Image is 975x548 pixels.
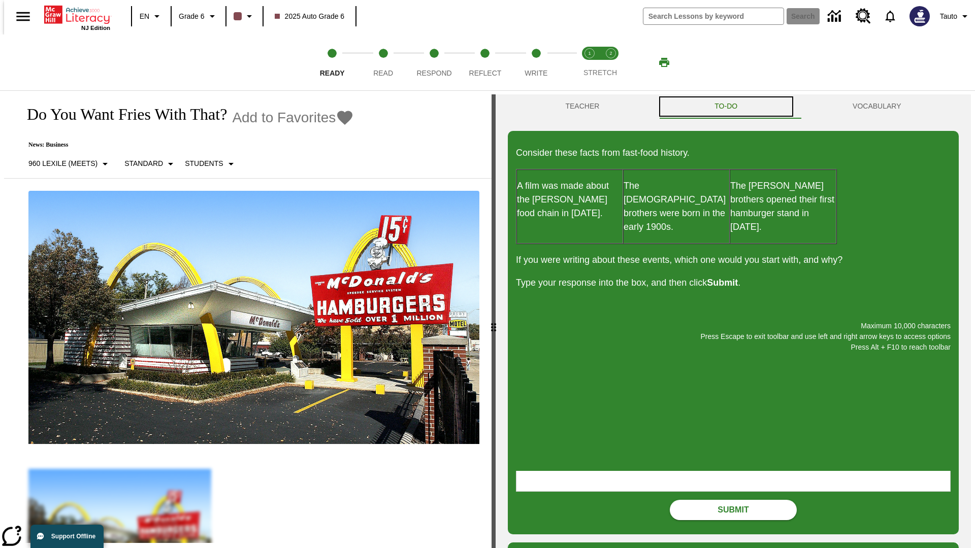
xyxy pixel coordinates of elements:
[320,69,345,77] span: Ready
[940,11,957,22] span: Tauto
[516,331,951,342] p: Press Escape to exit toolbar and use left and right arrow keys to access options
[648,53,680,72] button: Print
[657,94,795,119] button: TO-DO
[181,155,241,173] button: Select Student
[16,105,227,124] h1: Do You Want Fries With That?
[508,94,959,119] div: Instructional Panel Tabs
[516,253,951,267] p: If you were writing about these events, which one would you start with, and why?
[232,109,354,126] button: Add to Favorites - Do You Want Fries With That?
[730,179,836,234] p: The [PERSON_NAME] brothers opened their first hamburger stand in [DATE].
[405,35,464,90] button: Respond step 3 of 5
[4,94,492,543] div: reading
[588,51,591,56] text: 1
[469,69,502,77] span: Reflect
[903,3,936,29] button: Select a new avatar
[517,179,623,220] p: A film was made about the [PERSON_NAME] food chain in [DATE].
[822,3,850,30] a: Data Center
[795,94,959,119] button: VOCABULARY
[670,500,797,520] button: Submit
[643,8,784,24] input: search field
[525,69,547,77] span: Write
[179,11,205,22] span: Grade 6
[850,3,877,30] a: Resource Center, Will open in new tab
[175,7,222,25] button: Grade: Grade 6, Select a grade
[185,158,223,169] p: Students
[624,179,729,234] p: The [DEMOGRAPHIC_DATA] brothers were born in the early 1900s.
[28,191,479,444] img: One of the first McDonald's stores, with the iconic red sign and golden arches.
[575,35,604,90] button: Stretch Read step 1 of 2
[877,3,903,29] a: Notifications
[516,146,951,160] p: Consider these facts from fast-food history.
[4,8,148,17] body: Maximum 10,000 characters Press Escape to exit toolbar and use left and right arrow keys to acces...
[135,7,168,25] button: Language: EN, Select a language
[44,4,110,31] div: Home
[16,141,354,149] p: News: Business
[596,35,626,90] button: Stretch Respond step 2 of 2
[496,94,971,548] div: activity
[516,321,951,331] p: Maximum 10,000 characters
[516,342,951,353] p: Press Alt + F10 to reach toolbar
[707,278,738,288] strong: Submit
[24,155,115,173] button: Select Lexile, 960 Lexile (Meets)
[909,6,930,26] img: Avatar
[230,7,259,25] button: Class color is dark brown. Change class color
[30,525,104,548] button: Support Offline
[51,533,95,540] span: Support Offline
[140,11,149,22] span: EN
[373,69,393,77] span: Read
[583,68,617,77] span: STRETCH
[516,276,951,290] p: Type your response into the box, and then click .
[508,94,657,119] button: Teacher
[28,158,97,169] p: 960 Lexile (Meets)
[353,35,412,90] button: Read step 2 of 5
[275,11,345,22] span: 2025 Auto Grade 6
[303,35,362,90] button: Ready step 1 of 5
[609,51,612,56] text: 2
[8,2,38,31] button: Open side menu
[507,35,566,90] button: Write step 5 of 5
[124,158,163,169] p: Standard
[416,69,451,77] span: Respond
[936,7,975,25] button: Profile/Settings
[492,94,496,548] div: Press Enter or Spacebar and then press right and left arrow keys to move the slider
[232,110,336,126] span: Add to Favorites
[81,25,110,31] span: NJ Edition
[456,35,514,90] button: Reflect step 4 of 5
[120,155,181,173] button: Scaffolds, Standard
